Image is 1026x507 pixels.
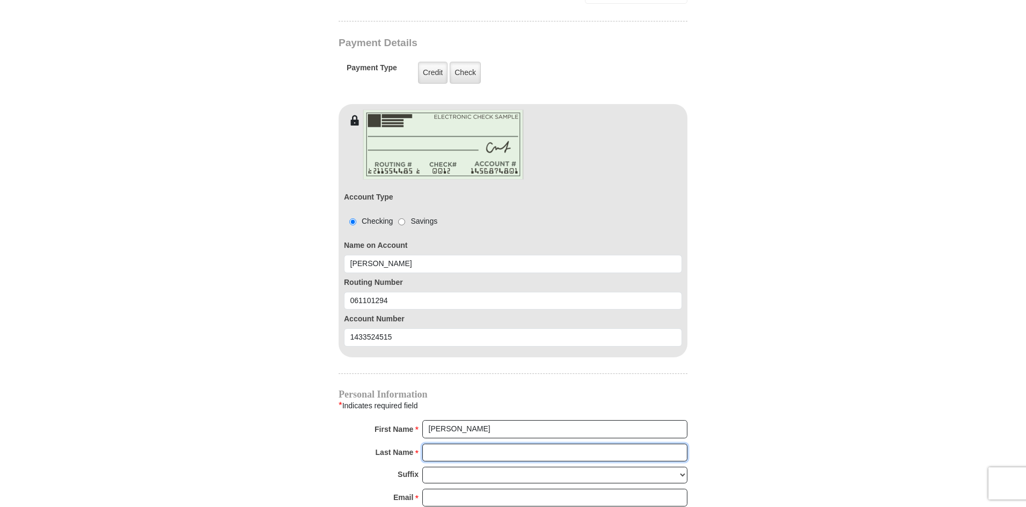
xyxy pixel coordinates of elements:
[339,37,612,49] h3: Payment Details
[398,467,419,482] strong: Suffix
[347,63,397,78] h5: Payment Type
[418,62,448,84] label: Credit
[363,109,524,180] img: check-en.png
[344,277,682,288] label: Routing Number
[393,490,413,505] strong: Email
[344,216,437,227] div: Checking Savings
[344,240,682,251] label: Name on Account
[339,399,687,413] div: Indicates required field
[344,192,393,203] label: Account Type
[344,313,682,325] label: Account Number
[375,422,413,437] strong: First Name
[376,445,414,460] strong: Last Name
[450,62,481,84] label: Check
[339,390,687,399] h4: Personal Information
